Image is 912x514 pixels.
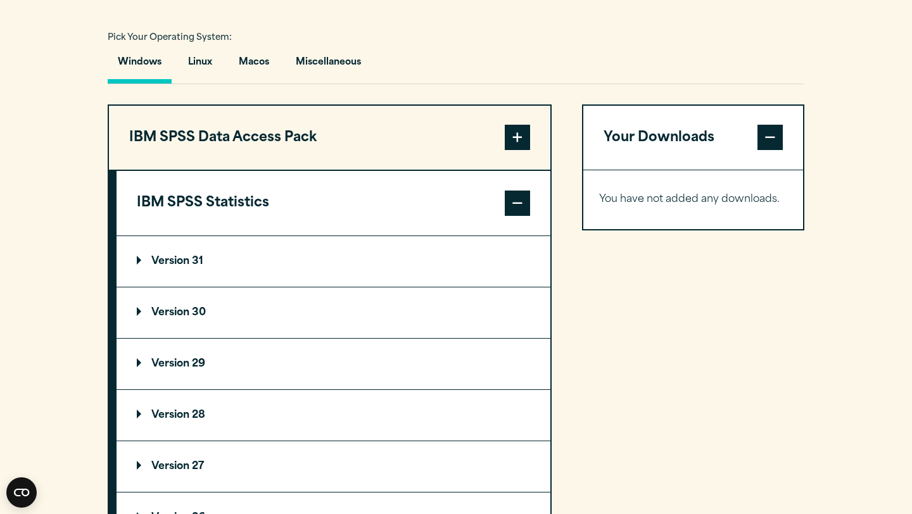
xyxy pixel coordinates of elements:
[583,106,803,170] button: Your Downloads
[137,308,206,318] p: Version 30
[286,47,371,84] button: Miscellaneous
[137,359,205,369] p: Version 29
[117,390,550,441] summary: Version 28
[229,47,279,84] button: Macos
[117,339,550,389] summary: Version 29
[108,47,172,84] button: Windows
[583,170,803,229] div: Your Downloads
[108,34,232,42] span: Pick Your Operating System:
[117,171,550,235] button: IBM SPSS Statistics
[137,410,205,420] p: Version 28
[117,441,550,492] summary: Version 27
[137,461,204,472] p: Version 27
[117,287,550,338] summary: Version 30
[117,236,550,287] summary: Version 31
[6,477,37,508] button: Open CMP widget
[178,47,222,84] button: Linux
[599,191,787,209] p: You have not added any downloads.
[137,256,203,266] p: Version 31
[109,106,550,170] button: IBM SPSS Data Access Pack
